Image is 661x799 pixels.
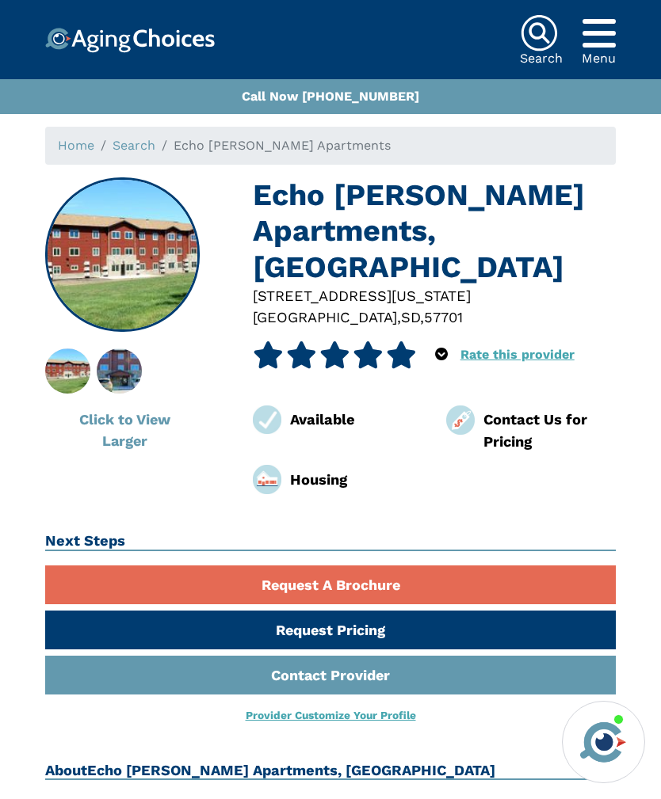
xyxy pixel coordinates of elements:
a: Provider Customize Your Profile [246,709,416,721]
div: Housing [290,469,422,490]
div: Search [520,52,563,65]
img: Echo Glen Apartments, Rapid City SD [47,179,199,331]
h2: Next Steps [45,532,616,551]
a: Request Pricing [45,611,616,649]
nav: breadcrumb [45,127,616,165]
a: Rate this provider [460,347,575,362]
a: Search [113,138,155,153]
div: Contact Us for Pricing [483,409,616,452]
div: Available [290,409,422,430]
span: Echo [PERSON_NAME] Apartments [174,138,391,153]
button: Click to View Larger [45,400,204,460]
img: Echo Glen Apartments, Rapid City SD [28,348,108,394]
h2: About Echo [PERSON_NAME] Apartments, [GEOGRAPHIC_DATA] [45,762,616,781]
div: Popover trigger [435,341,448,368]
div: [STREET_ADDRESS][US_STATE] [253,285,616,306]
a: Request A Brochure [45,565,616,604]
a: Call Now [PHONE_NUMBER] [242,89,419,104]
img: avatar [576,715,630,769]
span: SD [401,309,420,325]
div: 57701 [424,306,463,328]
img: About Echo Glen Apartments, Rapid City SD [79,348,159,394]
a: Home [58,138,94,153]
span: [GEOGRAPHIC_DATA] [253,309,397,325]
a: Contact Provider [45,656,616,694]
h1: Echo [PERSON_NAME] Apartments, [GEOGRAPHIC_DATA] [253,177,616,285]
span: , [397,309,401,325]
div: Popover trigger [582,14,616,52]
div: Menu [582,52,616,65]
img: Choice! [45,28,215,53]
span: , [420,309,424,325]
img: search-icon.svg [520,14,558,52]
